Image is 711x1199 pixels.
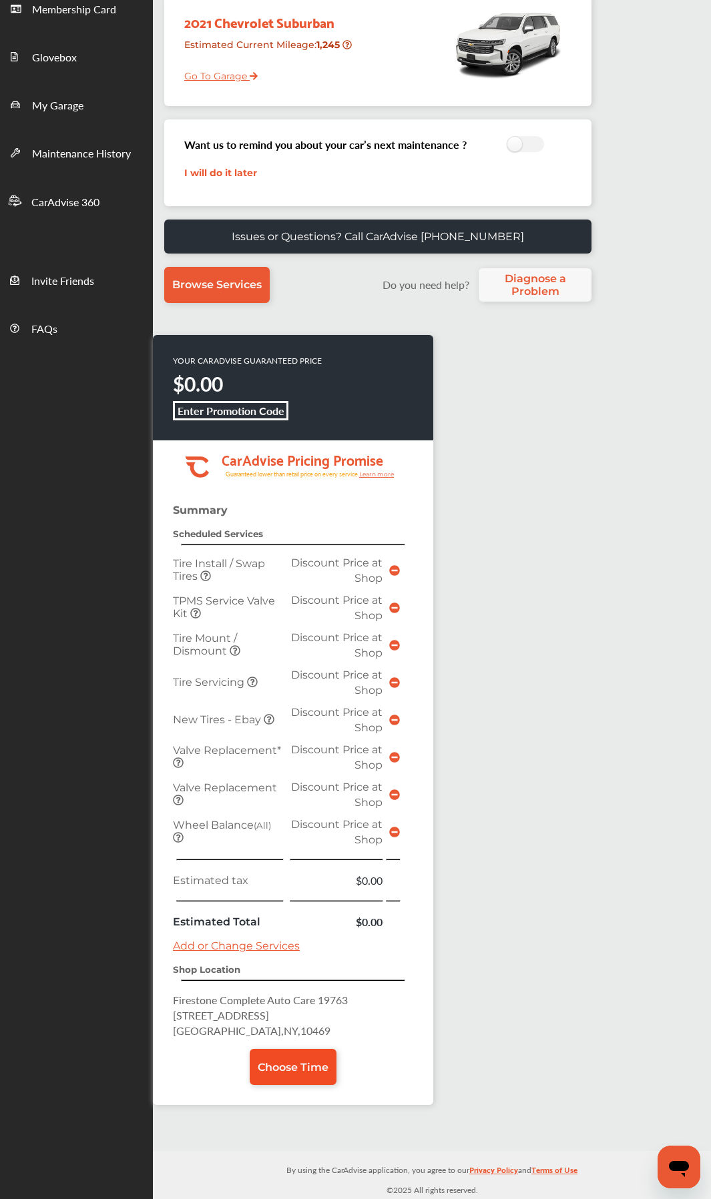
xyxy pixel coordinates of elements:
[174,1,370,33] div: 2021 Chevrolet Suburban
[173,557,265,582] span: Tire Install / Swap Tires
[173,964,240,975] strong: Shop Location
[173,632,237,657] span: Tire Mount / Dismount
[658,1146,700,1188] iframe: Button to launch messaging window
[32,145,131,163] span: Maintenance History
[173,594,275,620] span: TPMS Service Valve Kit
[291,631,383,659] span: Discount Price at Shop
[173,355,322,366] p: YOUR CARADVISE GUARANTEED PRICE
[31,321,57,338] span: FAQs
[258,1061,328,1074] span: Choose Time
[184,137,467,152] h3: Want us to remind you about your car’s next maintenance ?
[174,60,258,85] a: Go To Garage
[291,743,383,771] span: Discount Price at Shop
[172,278,262,291] span: Browse Services
[291,818,383,846] span: Discount Price at Shop
[254,820,271,831] small: (All)
[250,1049,336,1085] a: Choose Time
[164,220,591,254] a: Issues or Questions? Call CarAdvise [PHONE_NUMBER]
[479,268,591,302] a: Diagnose a Problem
[164,267,270,303] a: Browse Services
[173,370,223,398] strong: $0.00
[173,781,277,794] span: Valve Replacement
[170,911,287,933] td: Estimated Total
[291,706,383,734] span: Discount Price at Shop
[376,277,475,292] label: Do you need help?
[1,80,152,128] a: My Garage
[153,1162,711,1176] p: By using the CarAdvise application, you agree to our and
[287,869,386,891] td: $0.00
[173,939,300,952] a: Add or Change Services
[173,504,228,516] strong: Summary
[485,272,585,298] span: Diagnose a Problem
[32,49,77,67] span: Glovebox
[184,167,257,179] a: I will do it later
[173,992,348,1008] span: Firestone Complete Auto Care 19763
[173,713,264,726] span: New Tires - Ebay
[359,470,395,478] tspan: Learn more
[31,273,94,290] span: Invite Friends
[178,403,284,418] b: Enter Promotion Code
[32,1,116,19] span: Membership Card
[291,781,383,809] span: Discount Price at Shop
[173,1023,330,1038] span: [GEOGRAPHIC_DATA] , NY , 10469
[222,447,383,471] tspan: CarAdvise Pricing Promise
[469,1162,518,1183] a: Privacy Policy
[174,33,370,67] div: Estimated Current Mileage :
[153,1151,711,1199] div: © 2025 All rights reserved.
[1,128,152,176] a: Maintenance History
[31,194,99,212] span: CarAdvise 360
[173,1008,269,1023] span: [STREET_ADDRESS]
[291,556,383,584] span: Discount Price at Shop
[173,744,281,757] span: Valve Replacement*
[32,97,83,115] span: My Garage
[173,528,263,539] strong: Scheduled Services
[287,911,386,933] td: $0.00
[291,669,383,697] span: Discount Price at Shop
[173,676,247,689] span: Tire Servicing
[170,869,287,891] td: Estimated tax
[173,819,271,831] span: Wheel Balance
[531,1162,577,1183] a: Terms of Use
[226,470,359,478] tspan: Guaranteed lower than retail price on every service.
[1,32,152,80] a: Glovebox
[291,594,383,622] span: Discount Price at Shop
[316,39,342,51] strong: 1,245
[232,230,524,243] p: Issues or Questions? Call CarAdvise [PHONE_NUMBER]
[451,1,565,87] img: mobile_14664_st0640_046.jpg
